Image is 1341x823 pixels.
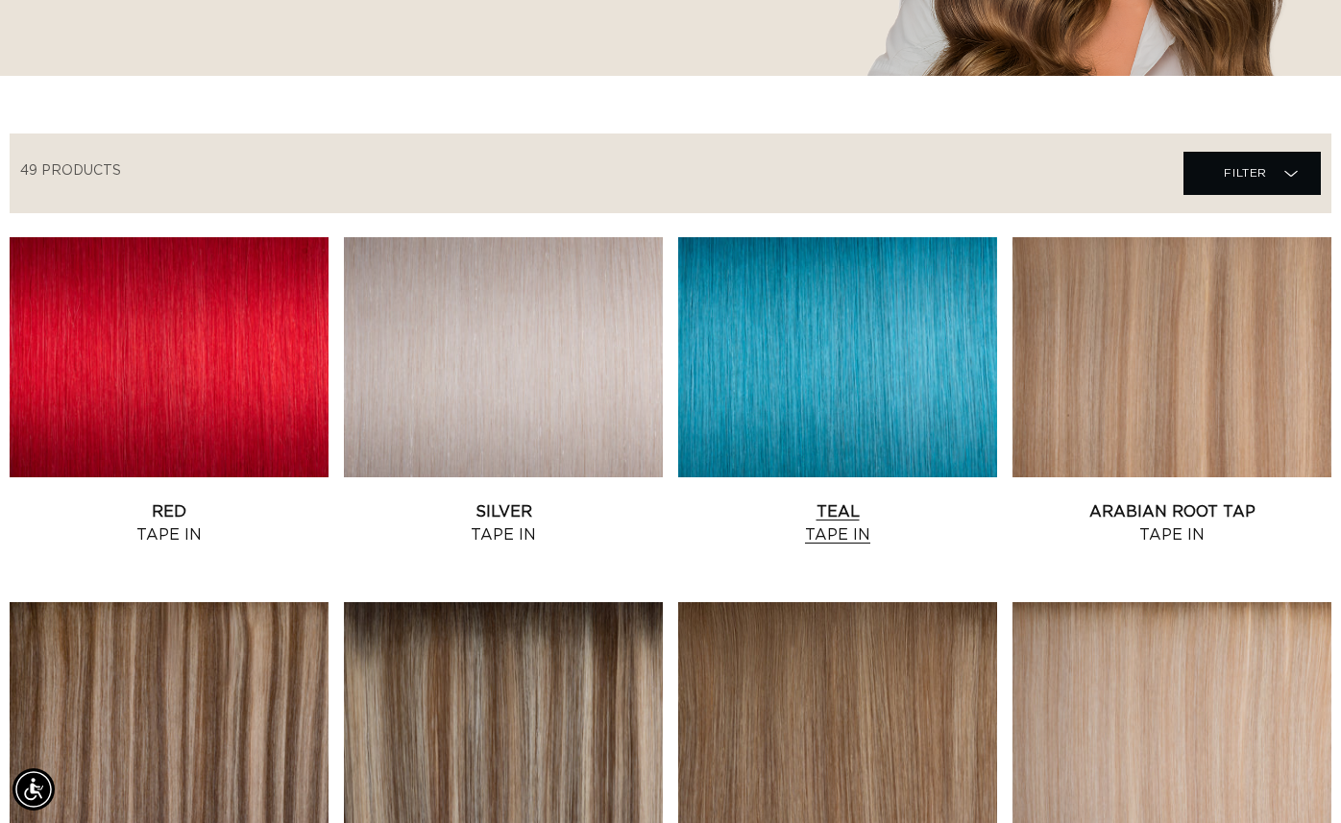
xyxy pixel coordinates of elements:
[678,500,997,546] a: Teal Tape In
[1183,152,1321,195] summary: Filter
[12,768,55,811] div: Accessibility Menu
[344,500,663,546] a: Silver Tape In
[1012,500,1331,546] a: Arabian Root Tap Tape In
[1224,155,1267,191] span: Filter
[20,164,121,178] span: 49 products
[10,500,329,546] a: Red Tape In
